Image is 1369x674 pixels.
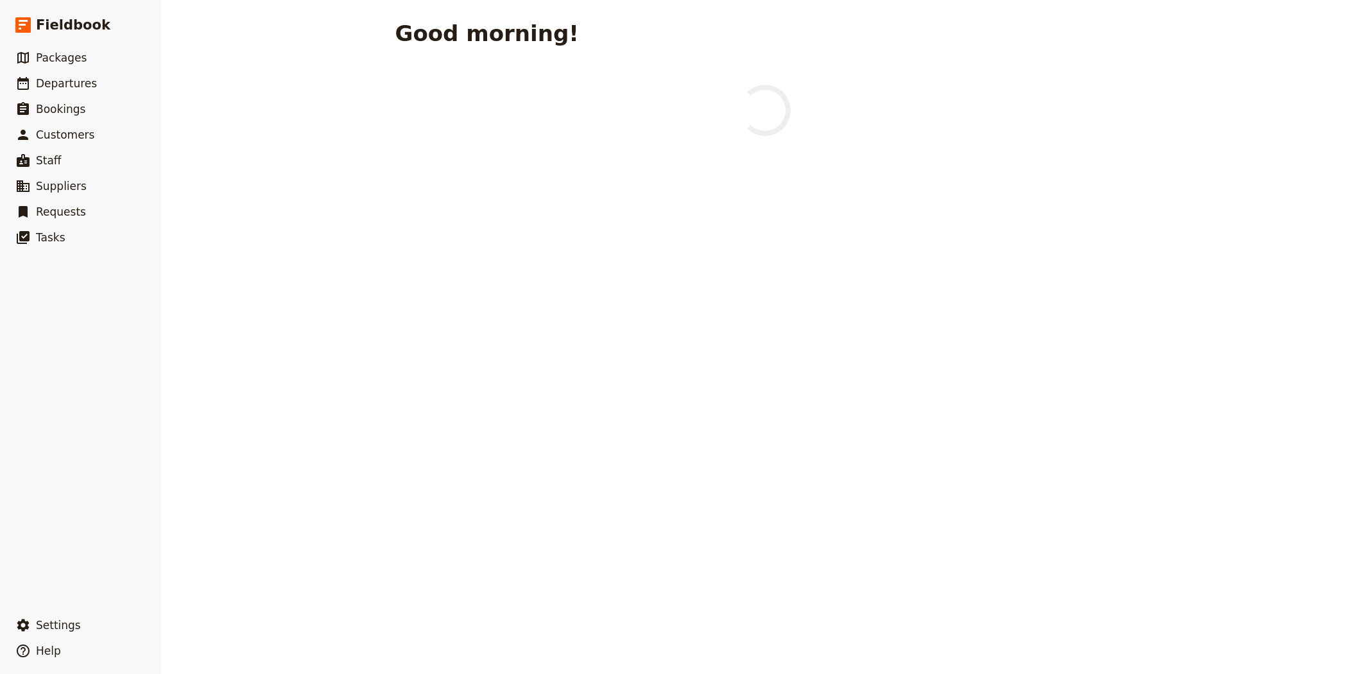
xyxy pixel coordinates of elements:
h1: Good morning! [395,21,579,46]
span: Departures [36,77,97,90]
span: Suppliers [36,180,87,193]
span: Packages [36,51,87,64]
span: Requests [36,205,86,218]
span: Tasks [36,231,65,244]
span: Settings [36,619,81,632]
span: Staff [36,154,62,167]
span: Bookings [36,103,85,116]
span: Customers [36,128,94,141]
span: Fieldbook [36,15,110,35]
span: Help [36,644,61,657]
